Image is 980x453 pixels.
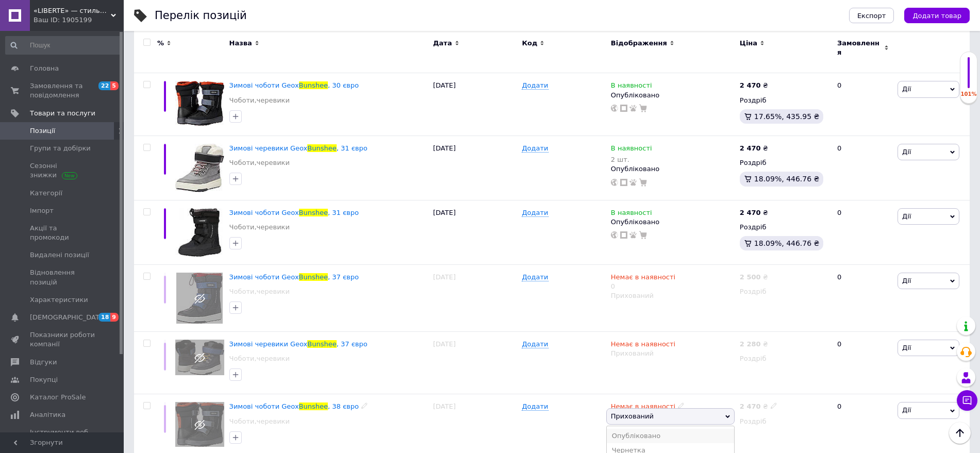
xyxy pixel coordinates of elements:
[175,340,224,375] img: Зимові черевики Geox Bunshee, 37 євро
[299,81,328,89] span: Bunshee
[229,340,308,348] span: Зимові черевики Geox
[307,340,336,348] span: Bunshee
[30,144,91,153] span: Групи та добірки
[912,12,961,20] span: Додати товар
[611,144,652,155] span: В наявності
[30,126,55,136] span: Позиції
[902,406,911,414] span: Дії
[611,91,735,100] div: Опубліковано
[740,223,828,232] div: Роздріб
[30,295,88,305] span: Характеристики
[831,136,895,200] div: 0
[328,209,359,216] span: , 31 євро
[34,15,124,25] div: Ваш ID: 1905199
[30,64,59,73] span: Головна
[740,417,828,426] div: Роздріб
[754,112,820,121] span: 17.65%, 435.95 ₴
[30,375,58,384] span: Покупці
[328,273,359,281] span: , 37 євро
[740,81,761,89] b: 2 470
[229,209,359,216] a: Зимові чоботи GeoxBunshee, 31 євро
[740,273,761,281] b: 2 500
[229,144,308,152] span: Зимові черевики Geox
[337,144,368,152] span: , 31 євро
[307,144,336,152] span: Bunshee
[902,344,911,351] span: Дії
[740,39,757,48] span: Ціна
[30,161,95,180] span: Сезонні знижки
[831,73,895,136] div: 0
[30,109,95,118] span: Товари та послуги
[740,402,777,411] div: ₴
[740,287,828,296] div: Роздріб
[229,144,368,152] a: Зимові черевики GeoxBunshee, 31 євро
[430,73,519,136] div: [DATE]
[299,273,328,281] span: Bunshee
[611,81,652,92] span: В наявності
[611,402,675,413] span: Немає в наявності
[740,144,761,152] b: 2 470
[611,273,675,284] span: Немає в наявності
[837,39,882,57] span: Замовлення
[522,81,548,90] span: Додати
[30,410,65,420] span: Аналітика
[522,39,537,48] span: Код
[740,81,768,90] div: ₴
[611,412,654,420] span: Прихований
[30,313,106,322] span: [DEMOGRAPHIC_DATA]
[110,313,119,322] span: 9
[902,148,911,156] span: Дії
[611,273,675,291] div: 0
[229,354,290,363] a: Чоботи,черевики
[175,208,224,257] img: Зимові чоботи Geox Bunshee, 31 євро
[229,417,290,426] a: Чоботи,черевики
[430,200,519,265] div: [DATE]
[5,36,122,55] input: Пошук
[229,39,252,48] span: Назва
[740,96,828,105] div: Роздріб
[229,273,359,281] a: Зимові чоботи GeoxBunshee, 37 євро
[328,81,359,89] span: , 30 євро
[30,393,86,402] span: Каталог ProSale
[30,81,95,100] span: Замовлення та повідомлення
[229,340,368,348] a: Зимові черевики GeoxBunshee, 37 євро
[611,164,735,174] div: Опубліковано
[754,175,820,183] span: 18.09%, 446.76 ₴
[430,332,519,394] div: [DATE]
[849,8,894,23] button: Експорт
[299,402,328,410] span: Bunshee
[175,81,224,126] img: Зимові чоботи Geox Bunshee, 30 євро
[740,273,768,282] div: ₴
[902,85,911,93] span: Дії
[229,273,299,281] span: Зимові чоботи Geox
[960,91,977,98] div: 101%
[740,354,828,363] div: Роздріб
[522,340,548,348] span: Додати
[155,10,247,21] div: Перелік позицій
[522,144,548,153] span: Додати
[229,402,359,410] a: Зимові чоботи GeoxBunshee, 38 євро
[30,268,95,287] span: Відновлення позицій
[175,402,224,447] img: Зимові чоботи Geox Bunshee, 38 євро
[430,265,519,332] div: [DATE]
[949,422,971,444] button: Наверх
[30,428,95,446] span: Інструменти веб-майстра та SEO
[175,144,224,192] img: Зимові черевики Geox Bunshee, 31 євро
[337,340,368,348] span: , 37 євро
[831,265,895,332] div: 0
[611,217,735,227] div: Опубліковано
[328,402,359,410] span: , 38 євро
[229,81,359,89] a: Зимові чоботи GeoxBunshee, 30 євро
[522,402,548,411] span: Додати
[176,273,223,324] img: Зимові чоботи Geox Bunshee, 37 євро
[30,330,95,349] span: Показники роботи компанії
[902,212,911,220] span: Дії
[611,156,652,163] div: 2 шт.
[740,144,768,153] div: ₴
[157,39,164,48] span: %
[740,158,828,167] div: Роздріб
[740,340,768,349] div: ₴
[754,239,820,247] span: 18.09%, 446.76 ₴
[30,250,89,260] span: Видалені позиції
[740,402,761,410] b: 2 470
